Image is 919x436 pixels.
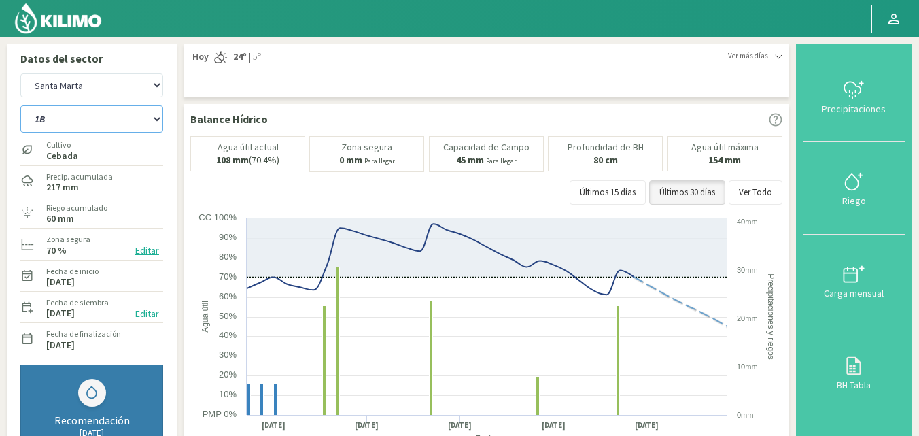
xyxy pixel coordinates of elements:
label: Zona segura [46,233,90,246]
text: 30% [219,350,237,360]
text: [DATE] [542,420,566,431]
div: Carga mensual [807,288,901,298]
button: Precipitaciones [803,50,905,142]
span: | [249,50,251,64]
text: 20% [219,369,237,380]
text: [DATE] [262,420,285,431]
p: Agua útil máxima [691,142,759,152]
div: Recomendación [35,414,149,427]
strong: 24º [233,50,247,63]
button: Riego [803,142,905,234]
div: Riego [807,196,901,205]
span: Hoy [190,50,209,64]
small: Para llegar [486,156,517,165]
button: Últimos 15 días [570,180,646,205]
b: 108 mm [216,154,249,166]
p: Datos del sector [20,50,163,67]
text: 50% [219,311,237,321]
text: Agua útil [201,301,210,333]
label: Cultivo [46,139,78,151]
button: Editar [131,243,163,258]
div: BH Tabla [807,380,901,390]
p: Balance Hídrico [190,111,268,127]
b: 80 cm [593,154,618,166]
p: Profundidad de BH [568,142,644,152]
text: [DATE] [635,420,659,431]
text: [DATE] [355,420,379,431]
button: Editar [131,306,163,322]
p: (70.4%) [216,155,279,165]
text: [DATE] [448,420,472,431]
text: 70% [219,271,237,282]
text: 0mm [737,411,753,419]
p: Capacidad de Campo [443,142,530,152]
p: Agua útil actual [218,142,279,152]
span: Ver más días [728,50,768,62]
b: 154 mm [708,154,741,166]
label: Riego acumulado [46,202,107,214]
label: [DATE] [46,278,75,286]
label: Fecha de siembra [46,297,109,309]
label: Cebada [46,152,78,161]
label: 70 % [46,246,67,255]
label: 217 mm [46,183,79,192]
text: 40mm [737,218,758,226]
label: Fecha de inicio [46,265,99,278]
button: Últimos 30 días [649,180,725,205]
text: CC 100% [198,212,237,222]
text: 40% [219,330,237,340]
text: 20mm [737,314,758,322]
span: 5º [251,50,261,64]
label: [DATE] [46,309,75,318]
text: 10% [219,389,237,399]
b: 0 mm [339,154,362,166]
text: Precipitaciones y riegos [766,273,776,360]
label: [DATE] [46,341,75,350]
small: Para llegar [364,156,395,165]
b: 45 mm [456,154,484,166]
button: BH Tabla [803,326,905,418]
text: 30mm [737,266,758,274]
button: Carga mensual [803,235,905,326]
text: 10mm [737,363,758,371]
button: Ver Todo [729,180,782,205]
img: Kilimo [14,2,103,35]
p: Zona segura [341,142,392,152]
label: Fecha de finalización [46,328,121,340]
div: Precipitaciones [807,104,901,114]
text: 80% [219,252,237,262]
label: Precip. acumulada [46,171,113,183]
text: PMP 0% [203,409,237,419]
label: 60 mm [46,214,74,223]
text: 60% [219,291,237,301]
text: 90% [219,232,237,242]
